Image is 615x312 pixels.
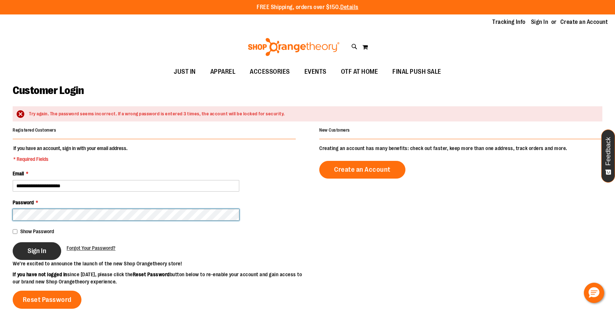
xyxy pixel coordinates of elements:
span: APPAREL [210,64,236,80]
p: Creating an account has many benefits: check out faster, keep more than one address, track orders... [319,145,602,152]
span: * Required Fields [13,155,127,163]
span: EVENTS [304,64,327,80]
span: JUST IN [174,64,196,80]
p: FREE Shipping, orders over $150. [257,3,358,12]
a: JUST IN [167,64,203,80]
a: Create an Account [560,18,608,26]
button: Sign In [13,242,61,260]
span: FINAL PUSH SALE [392,64,441,80]
p: We’re excited to announce the launch of the new Shop Orangetheory store! [13,260,308,267]
button: Hello, have a question? Let’s chat. [584,283,604,303]
strong: New Customers [319,128,350,133]
a: Create an Account [319,161,405,179]
p: since [DATE], please click the button below to re-enable your account and gain access to our bran... [13,271,308,285]
a: Sign In [531,18,548,26]
span: OTF AT HOME [341,64,378,80]
span: Customer Login [13,84,84,97]
img: Shop Orangetheory [247,38,341,56]
a: FINAL PUSH SALE [385,64,448,80]
span: ACCESSORIES [250,64,290,80]
a: Details [340,4,358,10]
div: Try again. The password seems incorrect. If a wrong password is entered 3 times, the account will... [29,111,595,117]
span: Password [13,200,34,205]
a: Forgot Your Password? [67,244,115,252]
a: OTF AT HOME [334,64,386,80]
button: Feedback - Show survey [601,129,615,183]
span: Create an Account [334,166,391,174]
span: Sign In [28,247,46,255]
span: Forgot Your Password? [67,245,115,251]
strong: Registered Customers [13,128,56,133]
a: EVENTS [297,64,334,80]
a: ACCESSORIES [243,64,297,80]
span: Email [13,171,24,176]
a: APPAREL [203,64,243,80]
span: Show Password [20,228,54,234]
strong: Reset Password [133,272,170,277]
a: Reset Password [13,291,81,309]
a: Tracking Info [492,18,526,26]
span: Reset Password [23,296,72,304]
legend: If you have an account, sign in with your email address. [13,145,128,163]
span: Feedback [605,137,612,166]
strong: If you have not logged in [13,272,67,277]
